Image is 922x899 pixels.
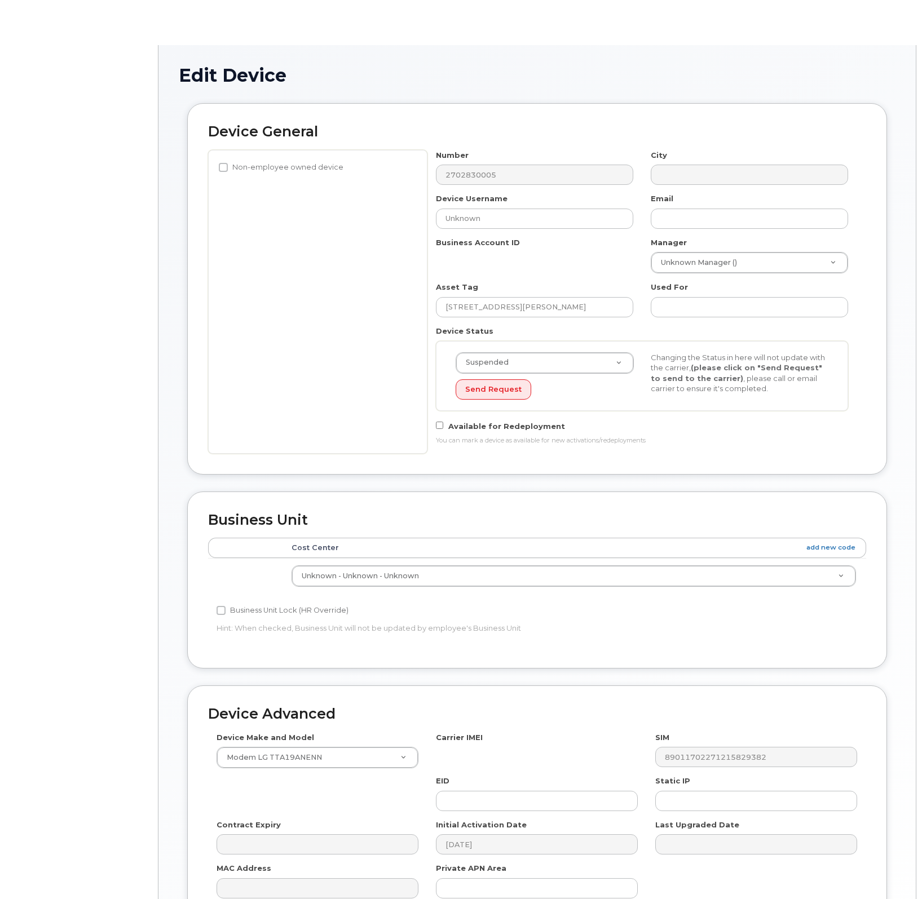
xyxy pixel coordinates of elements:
[436,776,449,786] label: EID
[436,436,848,445] div: You can mark a device as available for new activations/redeployments
[459,357,509,367] span: Suspended
[655,820,739,830] label: Last Upgraded Date
[654,258,737,268] span: Unknown Manager ()
[436,193,508,204] label: Device Username
[436,326,493,336] label: Device Status
[651,237,687,248] label: Manager
[219,161,343,174] label: Non-employee owned device
[436,820,527,830] label: Initial Activation Date
[208,124,866,140] h2: Device General
[456,379,531,400] button: Send Request
[448,422,565,431] span: Available for Redeployment
[651,150,667,161] label: City
[642,352,837,394] div: Changing the Status in here will not update with the carrier, , please call or email carrier to e...
[217,863,271,874] label: MAC Address
[806,543,855,552] a: add new code
[655,732,669,743] label: SIM
[217,604,348,617] label: Business Unit Lock (HR Override)
[456,353,633,373] a: Suspended
[651,282,688,293] label: Used For
[436,237,520,248] label: Business Account ID
[217,747,418,768] a: Modem LG TTA19ANENN
[217,732,314,743] label: Device Make and Model
[217,606,226,615] input: Business Unit Lock (HR Override)
[436,863,506,874] label: Private APN Area
[655,776,690,786] label: Static IP
[179,65,895,85] h1: Edit Device
[292,566,855,586] a: Unknown - Unknown - Unknown
[220,752,322,763] span: Modem LG TTA19ANENN
[436,150,469,161] label: Number
[208,512,866,528] h2: Business Unit
[651,193,673,204] label: Email
[281,538,866,558] th: Cost Center
[219,163,228,172] input: Non-employee owned device
[208,706,866,722] h2: Device Advanced
[436,732,483,743] label: Carrier IMEI
[217,623,638,634] p: Hint: When checked, Business Unit will not be updated by employee's Business Unit
[651,363,822,383] strong: (please click on "Send Request" to send to the carrier)
[436,282,478,293] label: Asset Tag
[217,820,281,830] label: Contract Expiry
[651,253,848,273] a: Unknown Manager ()
[302,572,419,580] span: Unknown - Unknown - Unknown
[436,422,443,429] input: Available for Redeployment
